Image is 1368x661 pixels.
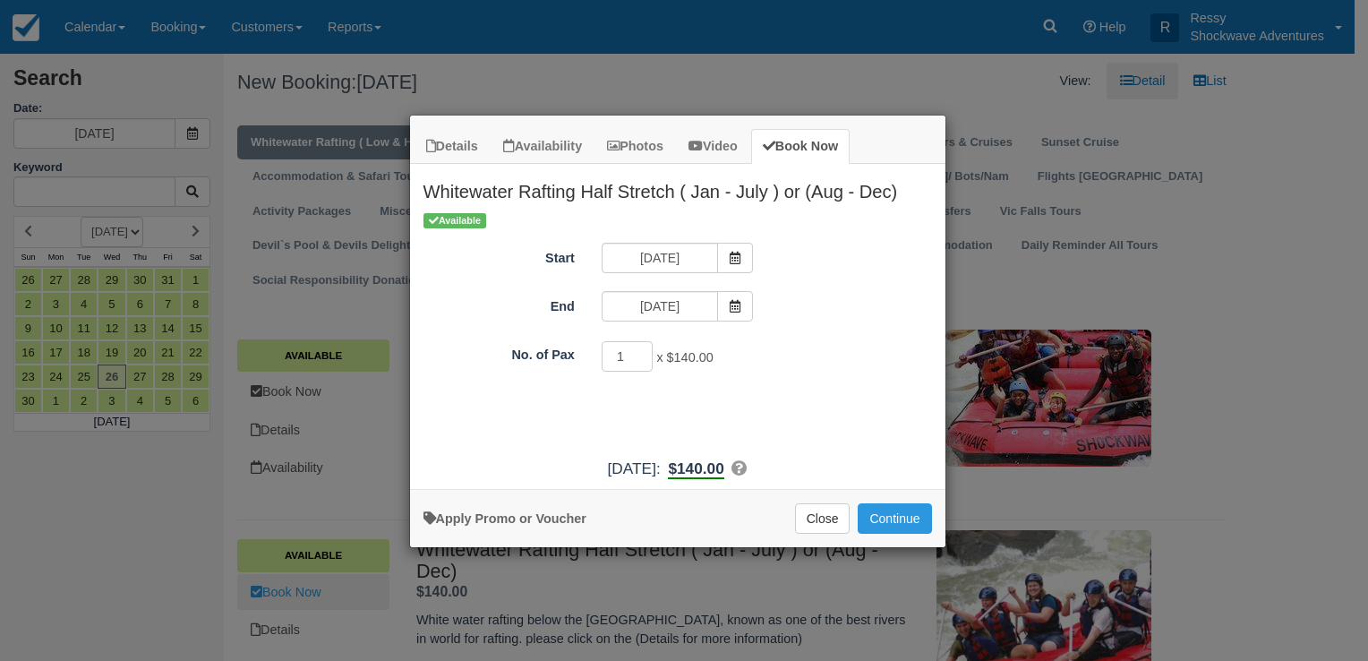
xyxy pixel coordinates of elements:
button: Add to Booking [858,503,931,534]
span: Available [423,213,487,228]
h2: Whitewater Rafting Half Stretch ( Jan - July ) or (Aug - Dec) [410,164,945,210]
span: [DATE] [608,459,656,477]
a: Video [677,129,749,164]
a: Apply Voucher [423,511,586,526]
label: Start [410,243,588,268]
a: Details [415,129,490,164]
div: Item Modal [410,164,945,480]
input: No. of Pax [602,341,654,372]
b: $140.00 [668,459,723,479]
a: Book Now [751,129,850,164]
button: Close [795,503,851,534]
label: End [410,291,588,316]
span: x $140.00 [656,350,713,365]
a: Photos [595,129,675,164]
label: No. of Pax [410,339,588,365]
div: : [410,458,945,480]
a: Availability [492,129,594,164]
